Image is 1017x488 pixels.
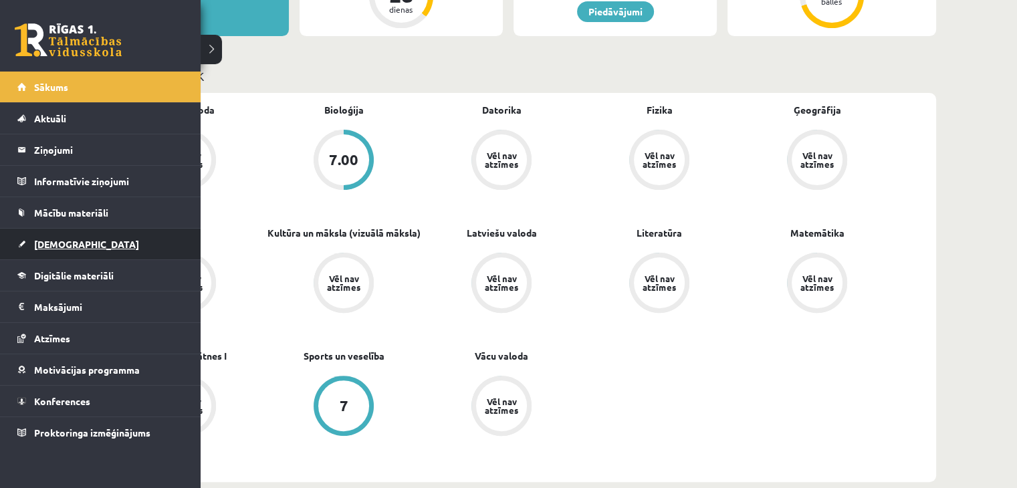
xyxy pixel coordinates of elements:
[483,397,520,414] div: Vēl nav atzīmes
[267,226,421,240] a: Kultūra un māksla (vizuālā māksla)
[423,130,580,193] a: Vēl nav atzīmes
[483,274,520,291] div: Vēl nav atzīmes
[467,226,537,240] a: Latviešu valoda
[34,112,66,124] span: Aktuāli
[647,103,673,117] a: Fizika
[34,332,70,344] span: Atzīmes
[790,226,844,240] a: Matemātika
[17,134,184,165] a: Ziņojumi
[304,349,384,363] a: Sports un veselība
[325,274,362,291] div: Vēl nav atzīmes
[577,1,654,22] a: Piedāvājumi
[17,291,184,322] a: Maksājumi
[265,253,423,316] a: Vēl nav atzīmes
[17,197,184,228] a: Mācību materiāli
[798,151,836,168] div: Vēl nav atzīmes
[34,134,184,165] legend: Ziņojumi
[34,166,184,197] legend: Informatīvie ziņojumi
[17,260,184,291] a: Digitālie materiāli
[17,166,184,197] a: Informatīvie ziņojumi
[34,395,90,407] span: Konferences
[423,253,580,316] a: Vēl nav atzīmes
[483,151,520,168] div: Vēl nav atzīmes
[17,323,184,354] a: Atzīmes
[34,364,140,376] span: Motivācijas programma
[17,354,184,385] a: Motivācijas programma
[34,426,150,439] span: Proktoringa izmēģinājums
[34,81,68,93] span: Sākums
[482,103,522,117] a: Datorika
[738,130,896,193] a: Vēl nav atzīmes
[17,72,184,102] a: Sākums
[641,151,678,168] div: Vēl nav atzīmes
[86,67,931,85] p: Mācību plāns 11.a2 JK
[34,238,139,250] span: [DEMOGRAPHIC_DATA]
[324,103,364,117] a: Bioloģija
[637,226,682,240] a: Literatūra
[17,417,184,448] a: Proktoringa izmēģinājums
[798,274,836,291] div: Vēl nav atzīmes
[15,23,122,57] a: Rīgas 1. Tālmācības vidusskola
[265,130,423,193] a: 7.00
[381,5,421,13] div: dienas
[475,349,528,363] a: Vācu valoda
[17,103,184,134] a: Aktuāli
[34,207,108,219] span: Mācību materiāli
[580,130,738,193] a: Vēl nav atzīmes
[34,269,114,281] span: Digitālie materiāli
[580,253,738,316] a: Vēl nav atzīmes
[34,291,184,322] legend: Maksājumi
[641,274,678,291] div: Vēl nav atzīmes
[17,386,184,416] a: Konferences
[340,398,348,413] div: 7
[423,376,580,439] a: Vēl nav atzīmes
[794,103,841,117] a: Ģeogrāfija
[17,229,184,259] a: [DEMOGRAPHIC_DATA]
[738,253,896,316] a: Vēl nav atzīmes
[265,376,423,439] a: 7
[329,152,358,167] div: 7.00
